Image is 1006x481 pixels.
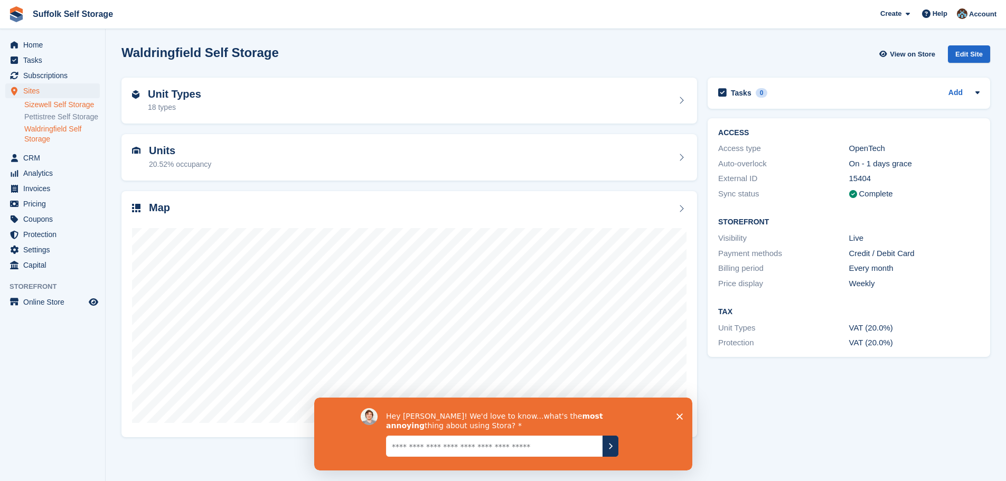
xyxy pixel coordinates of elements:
span: Subscriptions [23,68,87,83]
span: Invoices [23,181,87,196]
h2: ACCESS [718,129,980,137]
div: Visibility [718,232,849,244]
span: Coupons [23,212,87,227]
span: Pricing [23,196,87,211]
span: Storefront [10,281,105,292]
a: Sizewell Self Storage [24,100,100,110]
div: Payment methods [718,248,849,260]
img: map-icn-33ee37083ee616e46c38cad1a60f524a97daa1e2b2c8c0bc3eb3415660979fc1.svg [132,204,140,212]
a: menu [5,150,100,165]
div: Price display [718,278,849,290]
a: Add [948,87,963,99]
span: Account [969,9,996,20]
div: VAT (20.0%) [849,322,980,334]
a: Suffolk Self Storage [29,5,117,23]
img: unit-type-icn-2b2737a686de81e16bb02015468b77c625bbabd49415b5ef34ead5e3b44a266d.svg [132,90,139,99]
a: menu [5,212,100,227]
div: 0 [756,88,768,98]
span: Home [23,37,87,52]
span: CRM [23,150,87,165]
img: Lisa Furneaux [957,8,967,19]
a: menu [5,196,100,211]
a: menu [5,258,100,272]
div: External ID [718,173,849,185]
span: Protection [23,227,87,242]
div: On - 1 days grace [849,158,980,170]
a: Edit Site [948,45,990,67]
div: Protection [718,337,849,349]
h2: Unit Types [148,88,201,100]
div: Credit / Debit Card [849,248,980,260]
a: View on Store [878,45,939,63]
a: menu [5,295,100,309]
a: Units 20.52% occupancy [121,134,697,181]
div: 20.52% occupancy [149,159,211,170]
h2: Tasks [731,88,751,98]
div: Weekly [849,278,980,290]
h2: Waldringfield Self Storage [121,45,279,60]
span: Capital [23,258,87,272]
h2: Units [149,145,211,157]
a: menu [5,68,100,83]
div: Edit Site [948,45,990,63]
div: Unit Types [718,322,849,334]
div: 15404 [849,173,980,185]
a: Pettistree Self Storage [24,112,100,122]
div: 18 types [148,102,201,113]
div: Live [849,232,980,244]
div: Billing period [718,262,849,275]
div: Every month [849,262,980,275]
a: Preview store [87,296,100,308]
img: unit-icn-7be61d7bf1b0ce9d3e12c5938cc71ed9869f7b940bace4675aadf7bd6d80202e.svg [132,147,140,154]
a: menu [5,227,100,242]
span: Analytics [23,166,87,181]
div: Sync status [718,188,849,200]
a: menu [5,166,100,181]
div: OpenTech [849,143,980,155]
img: stora-icon-8386f47178a22dfd0bd8f6a31ec36ba5ce8667c1dd55bd0f319d3a0aa187defe.svg [8,6,24,22]
h2: Map [149,202,170,214]
a: menu [5,83,100,98]
h2: Storefront [718,218,980,227]
div: VAT (20.0%) [849,337,980,349]
h2: Tax [718,308,980,316]
div: Access type [718,143,849,155]
a: menu [5,53,100,68]
span: Tasks [23,53,87,68]
a: Map [121,191,697,438]
a: Unit Types 18 types [121,78,697,124]
a: Waldringfield Self Storage [24,124,100,144]
a: menu [5,37,100,52]
a: menu [5,181,100,196]
span: Settings [23,242,87,257]
span: Create [880,8,901,19]
div: Auto-overlock [718,158,849,170]
div: Complete [859,188,893,200]
span: Sites [23,83,87,98]
span: Help [933,8,947,19]
span: Online Store [23,295,87,309]
iframe: Survey by David from Stora [314,398,692,470]
a: menu [5,242,100,257]
span: View on Store [890,49,935,60]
